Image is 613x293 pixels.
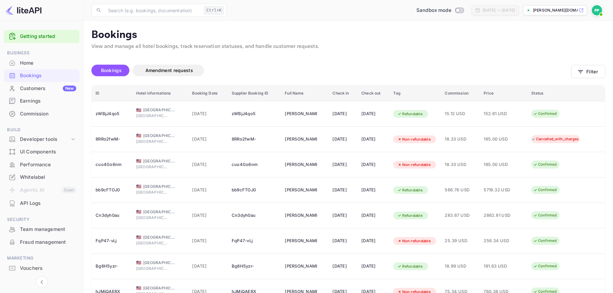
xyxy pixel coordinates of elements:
[484,110,516,117] span: 152.61 USD
[445,161,476,168] span: 18.33 USD
[361,261,385,271] div: [DATE]
[96,134,128,144] div: 8RRo2fwM-
[136,286,141,290] span: United States of America
[414,7,466,14] div: Switch to Production mode
[285,185,317,195] div: Randall Neil
[361,236,385,246] div: [DATE]
[393,161,435,169] div: Non-refundable
[529,186,561,194] div: Confirmed
[136,210,141,214] span: United States of America
[136,235,141,239] span: United States of America
[20,85,76,92] div: Customers
[445,263,476,270] span: 18.99 USD
[285,236,317,246] div: Randall Neil
[445,136,476,143] span: 18.33 USD
[136,266,168,271] span: [GEOGRAPHIC_DATA]
[136,164,168,170] span: [GEOGRAPHIC_DATA]
[143,209,175,215] span: [GEOGRAPHIC_DATA]
[20,226,76,233] div: Team management
[143,133,175,139] span: [GEOGRAPHIC_DATA]
[4,95,79,107] a: Earnings
[91,65,571,76] div: account-settings tabs
[96,185,128,195] div: bb9cFTOJ0
[393,262,427,270] div: Refundable
[143,260,175,266] span: [GEOGRAPHIC_DATA]
[285,261,317,271] div: Randall Neil
[136,261,141,265] span: United States of America
[232,134,277,144] div: 8RRo2fwM-
[527,135,583,143] div: Cancelled_with_charges
[484,136,516,143] span: 185.00 USD
[101,68,122,73] span: Bookings
[4,30,79,43] div: Getting started
[192,237,224,244] span: [DATE]
[136,159,141,163] span: United States of America
[332,109,354,119] div: [DATE]
[20,239,76,246] div: Fraud management
[4,69,79,82] div: Bookings
[192,110,224,117] span: [DATE]
[4,223,79,236] div: Team management
[92,86,132,101] th: ID
[4,57,79,69] div: Home
[529,160,561,169] div: Confirmed
[232,261,277,271] div: Bg8H5yzr-
[192,187,224,194] span: [DATE]
[4,126,79,133] span: Build
[136,139,168,144] span: [GEOGRAPHIC_DATA]
[529,262,561,270] div: Confirmed
[4,171,79,183] a: Whitelabel
[592,5,602,15] img: Paul Peddrick
[20,200,76,207] div: API Logs
[483,7,515,13] div: [DATE] — [DATE]
[192,263,224,270] span: [DATE]
[136,215,168,221] span: [GEOGRAPHIC_DATA]
[136,189,168,195] span: [GEOGRAPHIC_DATA]
[4,236,79,249] div: Fraud management
[332,160,354,170] div: [DATE]
[445,110,476,117] span: 15.12 USD
[285,210,317,221] div: Randall Neil
[4,82,79,95] div: CustomersNew
[4,171,79,184] div: Whitelabel
[393,135,435,143] div: Non-refundable
[527,86,605,101] th: Status
[332,236,354,246] div: [DATE]
[4,262,79,275] div: Vouchers
[5,5,42,15] img: LiteAPI logo
[4,197,79,210] div: API Logs
[20,33,76,40] a: Getting started
[63,86,76,91] div: New
[143,158,175,164] span: [GEOGRAPHIC_DATA]
[4,95,79,107] div: Earnings
[232,236,277,246] div: FqP47-vLj
[91,43,605,50] p: View and manage all hotel bookings, track reservation statuses, and handle customer requests.
[4,197,79,209] a: API Logs
[36,276,48,288] button: Collapse navigation
[132,86,189,101] th: Hotel informations
[143,107,175,113] span: [GEOGRAPHIC_DATA]
[361,210,385,221] div: [DATE]
[136,133,141,138] span: United States of America
[145,68,193,73] span: Amendment requests
[143,285,175,291] span: [GEOGRAPHIC_DATA]
[484,263,516,270] span: 191.63 USD
[4,134,79,145] div: Developer tools
[4,108,79,120] a: Commission
[441,86,480,101] th: Commission
[232,185,277,195] div: bb9cFTOJ0
[281,86,329,101] th: Full Name
[4,262,79,274] a: Vouchers
[4,146,79,158] div: UI Components
[285,160,317,170] div: Randall Neil
[20,97,76,105] div: Earnings
[232,160,277,170] div: cuo4Go6nm
[96,109,128,119] div: zWBjJ4qo5
[20,136,70,143] div: Developer tools
[285,109,317,119] div: John Aaron
[4,223,79,235] a: Team management
[4,69,79,81] a: Bookings
[4,216,79,223] span: Security
[4,50,79,57] span: Business
[529,237,561,245] div: Confirmed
